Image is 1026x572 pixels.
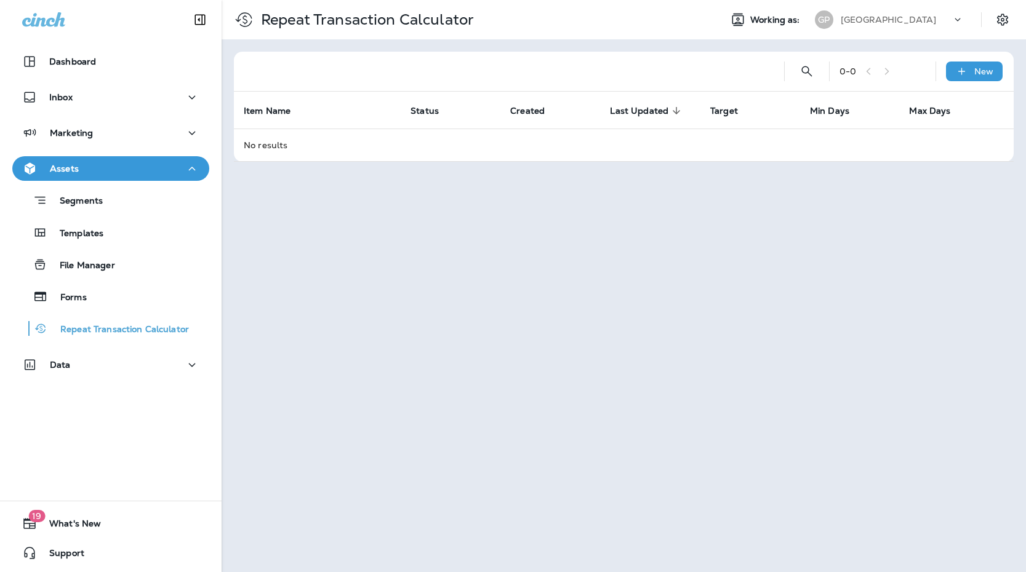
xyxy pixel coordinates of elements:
button: Forms [12,284,209,309]
span: 19 [28,510,45,522]
td: No results [234,129,1014,161]
button: Support [12,541,209,565]
p: File Manager [47,260,115,272]
span: Created [510,106,545,116]
p: Dashboard [49,57,96,66]
p: Repeat Transaction Calculator [48,324,189,336]
span: Min Days [810,106,849,116]
button: Collapse Sidebar [183,7,217,32]
button: Dashboard [12,49,209,74]
p: Repeat Transaction Calculator [256,10,474,29]
span: Target [710,105,754,116]
span: Support [37,548,84,563]
p: Segments [47,196,103,208]
p: Forms [48,292,87,304]
button: Repeat Transaction Calculator [12,316,209,341]
span: Created [510,105,561,116]
p: [GEOGRAPHIC_DATA] [841,15,936,25]
button: Templates [12,220,209,245]
p: New [974,66,993,76]
span: Max Days [909,106,950,116]
span: Working as: [750,15,803,25]
p: Inbox [49,92,73,102]
button: Data [12,352,209,377]
div: 0 - 0 [840,66,856,76]
span: Min Days [810,105,865,116]
button: Inbox [12,85,209,109]
p: Templates [47,228,103,240]
p: Marketing [50,128,93,138]
button: Settings [992,9,1014,31]
span: Last Updated [610,105,684,116]
span: Status [411,105,455,116]
span: Status [411,106,439,116]
p: Assets [50,164,79,173]
button: File Manager [12,252,209,277]
button: Assets [12,156,209,181]
span: Item Name [244,105,307,116]
span: Item Name [244,106,291,116]
button: Search Repeat Transaction Calculator [795,59,819,84]
span: Last Updated [610,106,668,116]
span: Max Days [909,105,966,116]
span: What's New [37,518,101,533]
button: Marketing [12,121,209,145]
p: Data [50,360,71,370]
div: GP [815,10,833,29]
button: 19What's New [12,511,209,536]
span: Target [710,106,738,116]
button: Segments [12,187,209,213]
